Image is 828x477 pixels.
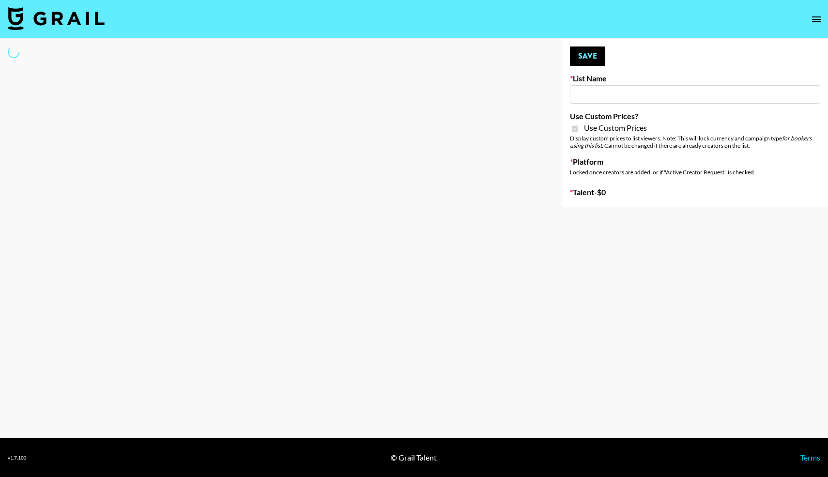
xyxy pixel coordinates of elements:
div: v 1.7.103 [8,455,27,461]
div: Locked once creators are added, or if "Active Creator Request" is checked. [570,169,820,176]
label: Talent - $ 0 [570,187,820,197]
button: open drawer [807,10,826,29]
div: © Grail Talent [391,453,437,462]
label: Use Custom Prices? [570,111,820,121]
label: List Name [570,74,820,83]
em: for bookers using this list [570,135,812,149]
button: Save [570,46,605,66]
span: Use Custom Prices [584,123,647,133]
img: Grail Talent [8,7,105,30]
a: Terms [800,453,820,462]
div: Display custom prices to list viewers. Note: This will lock currency and campaign type . Cannot b... [570,135,820,149]
label: Platform [570,157,820,167]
